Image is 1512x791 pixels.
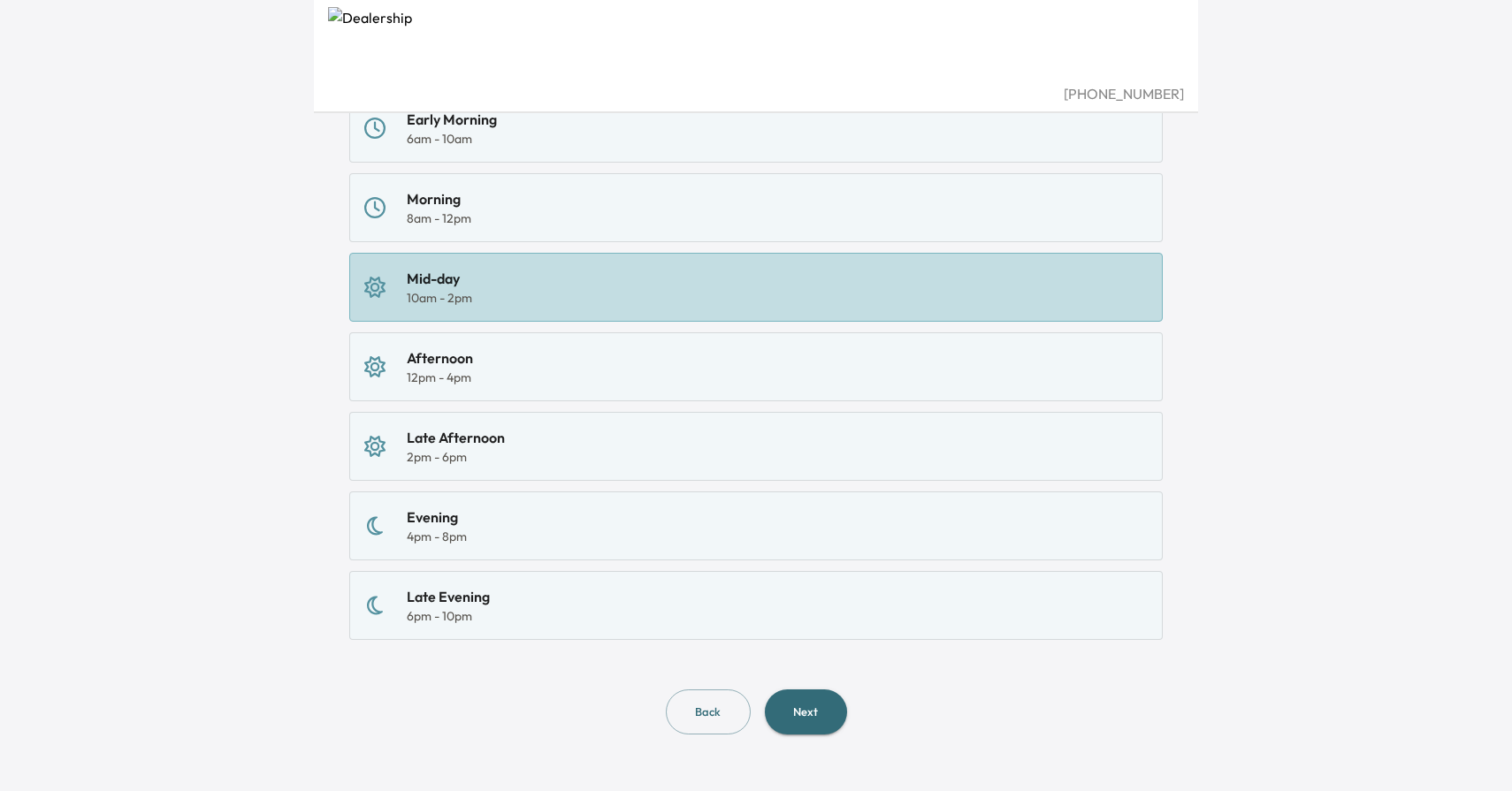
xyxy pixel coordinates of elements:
[765,689,847,734] button: Next
[407,448,505,466] div: 2pm - 6pm
[407,506,467,528] div: Evening
[407,607,490,625] div: 6pm - 10pm
[407,209,471,227] div: 8am - 12pm
[407,369,473,386] div: 12pm - 4pm
[407,586,490,607] div: Late Evening
[407,188,471,209] div: Morning
[666,689,751,734] button: Back
[407,347,473,369] div: Afternoon
[407,109,497,130] div: Early Morning
[407,268,472,289] div: Mid-day
[407,427,505,448] div: Late Afternoon
[328,7,1184,83] img: Dealership
[407,289,472,307] div: 10am - 2pm
[407,528,467,545] div: 4pm - 8pm
[407,130,497,148] div: 6am - 10am
[328,83,1184,104] div: [PHONE_NUMBER]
